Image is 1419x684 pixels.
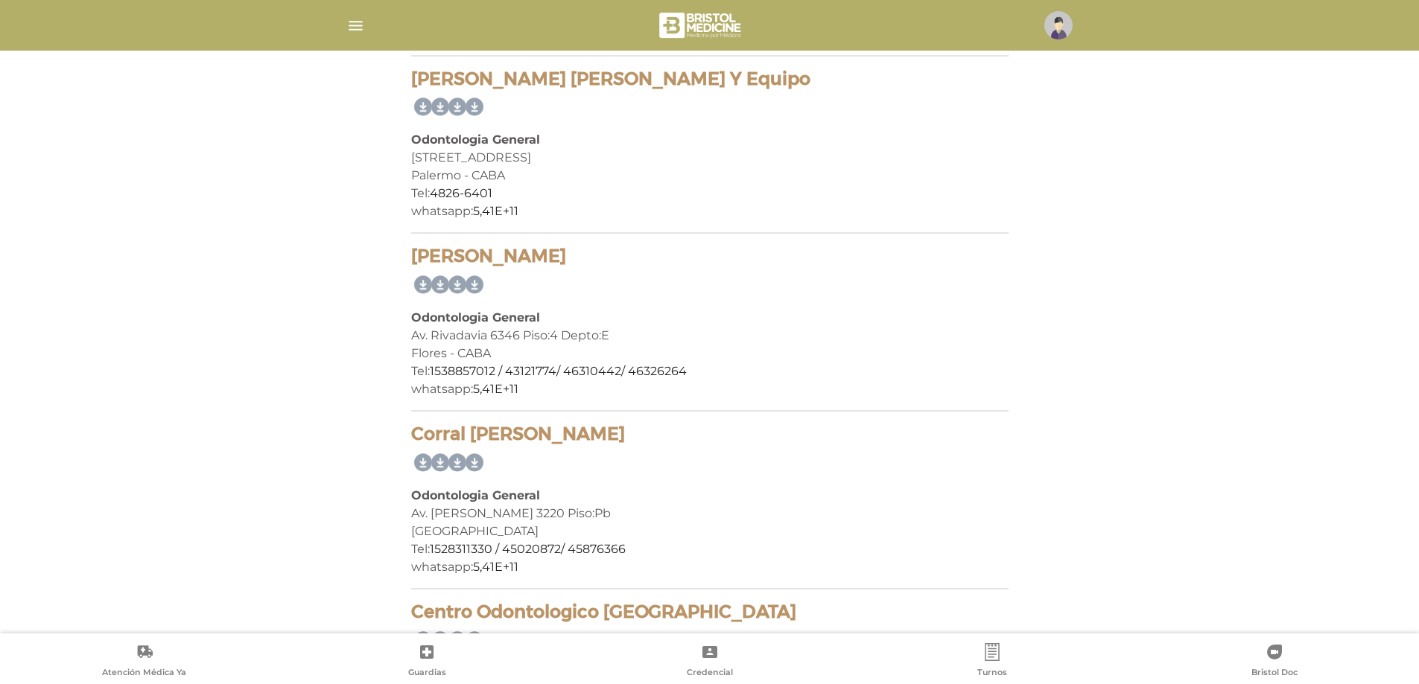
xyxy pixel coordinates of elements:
[473,382,518,396] a: 5,41E+11
[411,522,1009,540] div: [GEOGRAPHIC_DATA]
[411,167,1009,185] div: Palermo - CABA
[687,667,733,680] span: Credencial
[411,423,1009,445] h4: Corral [PERSON_NAME]
[102,667,186,680] span: Atención Médica Ya
[430,364,687,378] a: 1538857012 / 43121774/ 46310442/ 46326264
[411,601,1009,623] h4: Centro Odontologico [GEOGRAPHIC_DATA]
[411,327,1009,345] div: Av. Rivadavia 6346 Piso:4 Depto:E
[851,643,1133,681] a: Turnos
[411,540,1009,558] div: Tel:
[411,380,1009,398] div: whatsapp:
[473,560,518,574] a: 5,41E+11
[411,68,1009,90] h4: [PERSON_NAME] [PERSON_NAME] Y Equipo
[411,362,1009,380] div: Tel:
[3,643,285,681] a: Atención Médica Ya
[657,7,746,43] img: bristol-medicine-blanco.png
[411,488,540,502] b: Odontologia General
[977,667,1007,680] span: Turnos
[411,202,1009,220] div: whatsapp:
[411,185,1009,202] div: Tel:
[430,542,626,556] a: 1528311330 / 45020872/ 45876366
[568,643,851,681] a: Credencial
[430,186,492,200] a: 4826-6401
[346,16,365,35] img: Cober_menu-lines-white.svg
[1044,11,1073,39] img: profile-placeholder.svg
[411,558,1009,576] div: whatsapp:
[411,505,1009,522] div: Av. [PERSON_NAME] 3220 Piso:Pb
[408,667,446,680] span: Guardias
[411,345,1009,362] div: Flores - CABA
[411,310,540,325] b: Odontologia General
[1251,667,1298,680] span: Bristol Doc
[411,246,1009,267] h4: [PERSON_NAME]
[285,643,568,681] a: Guardias
[1134,643,1416,681] a: Bristol Doc
[473,204,518,218] a: 5,41E+11
[411,132,540,147] b: Odontologia General
[411,149,1009,167] div: [STREET_ADDRESS]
